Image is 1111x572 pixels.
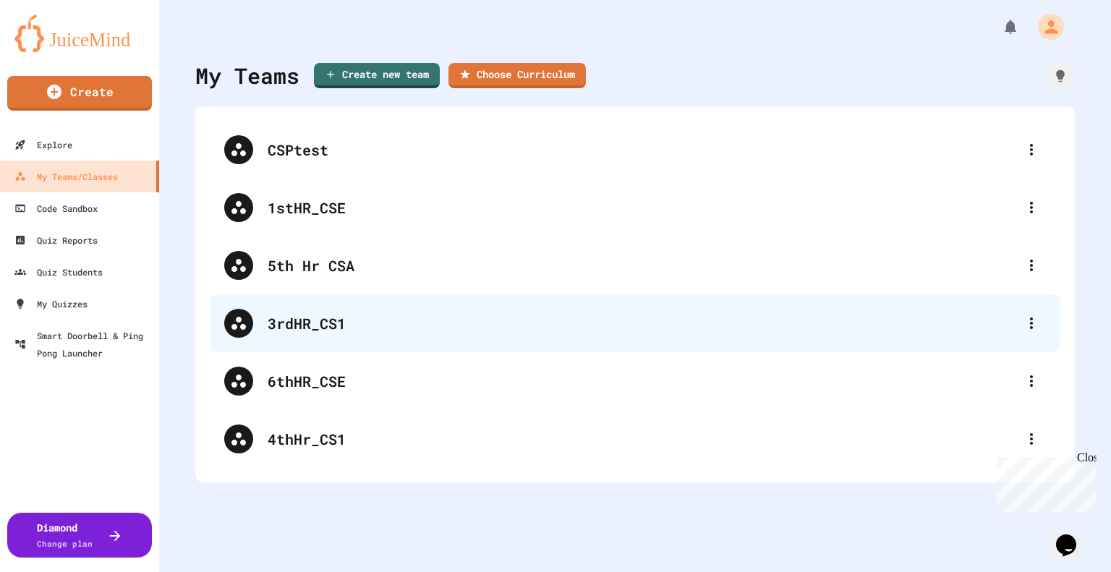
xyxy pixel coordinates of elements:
div: Diamond [37,520,93,550]
div: 1stHR_CSE [210,179,1060,236]
div: How it works [1046,61,1075,90]
div: My Account [1023,10,1068,43]
div: 4thHr_CS1 [268,428,1017,450]
iframe: chat widget [1050,514,1097,558]
div: Chat with us now!Close [6,6,100,92]
div: My Teams/Classes [14,168,118,185]
a: Create new team [314,63,440,88]
div: Code Sandbox [14,200,98,217]
div: 1stHR_CSE [268,197,1017,218]
div: 4thHr_CS1 [210,410,1060,468]
div: 5th Hr CSA [268,255,1017,276]
div: Smart Doorbell & Ping Pong Launcher [14,327,153,362]
div: 5th Hr CSA [210,236,1060,294]
div: 6thHR_CSE [268,370,1017,392]
img: logo-orange.svg [14,14,145,52]
a: Create [7,76,152,111]
div: 6thHR_CSE [210,352,1060,410]
iframe: chat widget [991,451,1097,513]
a: Choose Curriculum [448,63,586,88]
div: CSPtest [210,121,1060,179]
div: Quiz Reports [14,231,98,249]
span: Change plan [37,538,93,549]
div: My Notifications [975,14,1023,39]
div: Explore [14,136,72,153]
div: My Quizzes [14,295,88,312]
div: CSPtest [268,139,1017,161]
div: My Teams [195,59,299,92]
div: 3rdHR_CS1 [210,294,1060,352]
button: DiamondChange plan [7,513,152,558]
div: Quiz Students [14,263,103,281]
div: 3rdHR_CS1 [268,312,1017,334]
